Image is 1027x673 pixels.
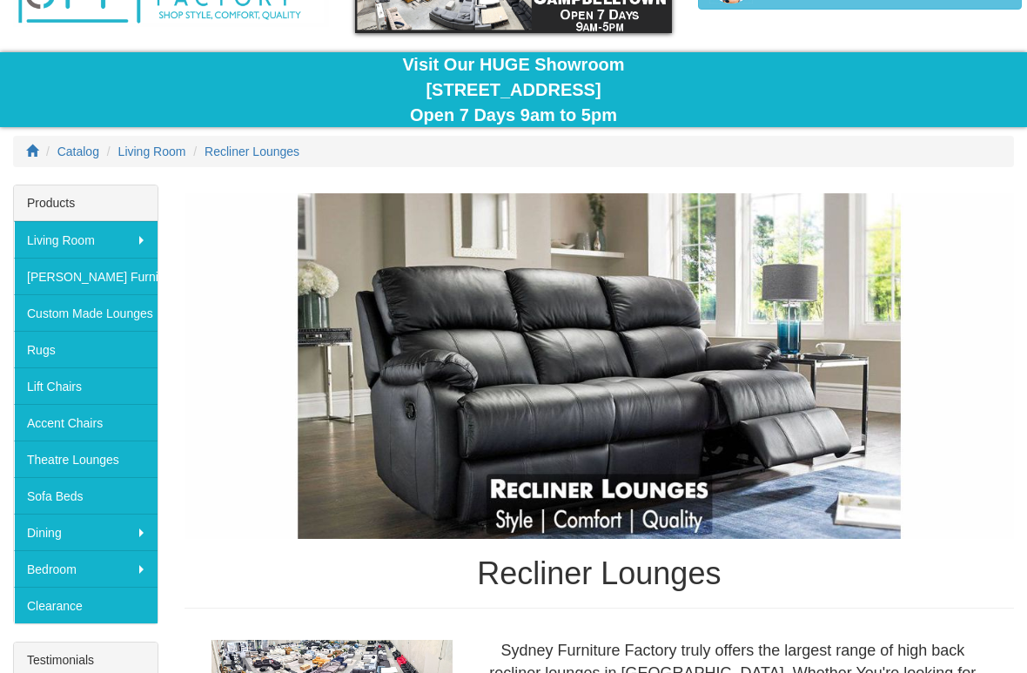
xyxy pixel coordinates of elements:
a: Living Room [14,221,158,258]
a: Dining [14,514,158,550]
a: Theatre Lounges [14,441,158,477]
h1: Recliner Lounges [185,556,1014,591]
a: Custom Made Lounges [14,294,158,331]
a: Rugs [14,331,158,367]
a: Clearance [14,587,158,623]
img: Recliner Lounges [185,193,1014,539]
div: Products [14,185,158,221]
a: Lift Chairs [14,367,158,404]
a: Living Room [118,145,186,158]
div: Visit Our HUGE Showroom [STREET_ADDRESS] Open 7 Days 9am to 5pm [13,52,1014,127]
a: Bedroom [14,550,158,587]
a: Catalog [57,145,99,158]
a: Accent Chairs [14,404,158,441]
a: [PERSON_NAME] Furniture [14,258,158,294]
a: Sofa Beds [14,477,158,514]
a: Recliner Lounges [205,145,299,158]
